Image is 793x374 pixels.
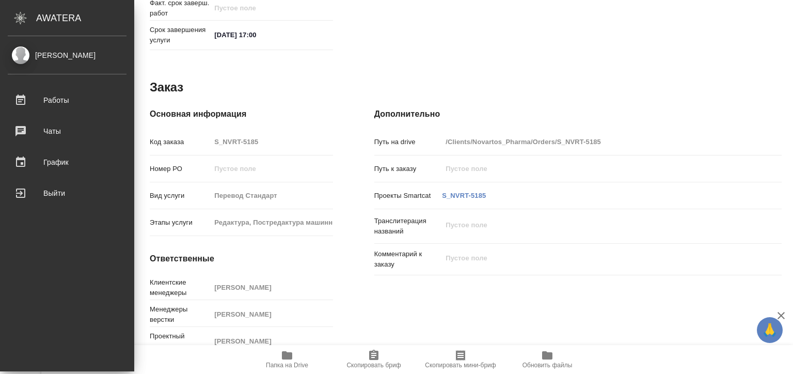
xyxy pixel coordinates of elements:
[150,304,211,325] p: Менеджеры верстки
[150,25,211,45] p: Срок завершения услуги
[417,345,504,374] button: Скопировать мини-бриф
[211,188,332,203] input: Пустое поле
[442,192,486,199] a: S_NVRT-5185
[266,362,308,369] span: Папка на Drive
[150,217,211,228] p: Этапы услуги
[757,317,783,343] button: 🙏
[3,180,132,206] a: Выйти
[211,134,332,149] input: Пустое поле
[150,79,183,96] h2: Заказ
[150,191,211,201] p: Вид услуги
[330,345,417,374] button: Скопировать бриф
[346,362,401,369] span: Скопировать бриф
[150,108,333,120] h4: Основная информация
[374,108,782,120] h4: Дополнительно
[3,118,132,144] a: Чаты
[211,1,301,15] input: Пустое поле
[3,149,132,175] a: График
[442,134,748,149] input: Пустое поле
[374,137,442,147] p: Путь на drive
[211,215,332,230] input: Пустое поле
[374,249,442,270] p: Комментарий к заказу
[8,92,126,108] div: Работы
[8,185,126,201] div: Выйти
[761,319,779,341] span: 🙏
[150,331,211,352] p: Проектный менеджер
[211,307,332,322] input: Пустое поле
[504,345,591,374] button: Обновить файлы
[3,87,132,113] a: Работы
[8,123,126,139] div: Чаты
[211,334,332,349] input: Пустое поле
[150,253,333,265] h4: Ответственные
[150,277,211,298] p: Клиентские менеджеры
[150,137,211,147] p: Код заказа
[36,8,134,28] div: AWATERA
[522,362,573,369] span: Обновить файлы
[425,362,496,369] span: Скопировать мини-бриф
[211,280,332,295] input: Пустое поле
[150,164,211,174] p: Номер РО
[374,191,442,201] p: Проекты Smartcat
[244,345,330,374] button: Папка на Drive
[8,154,126,170] div: График
[211,27,301,42] input: ✎ Введи что-нибудь
[211,161,332,176] input: Пустое поле
[374,164,442,174] p: Путь к заказу
[8,50,126,61] div: [PERSON_NAME]
[374,216,442,237] p: Транслитерация названий
[442,161,748,176] input: Пустое поле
